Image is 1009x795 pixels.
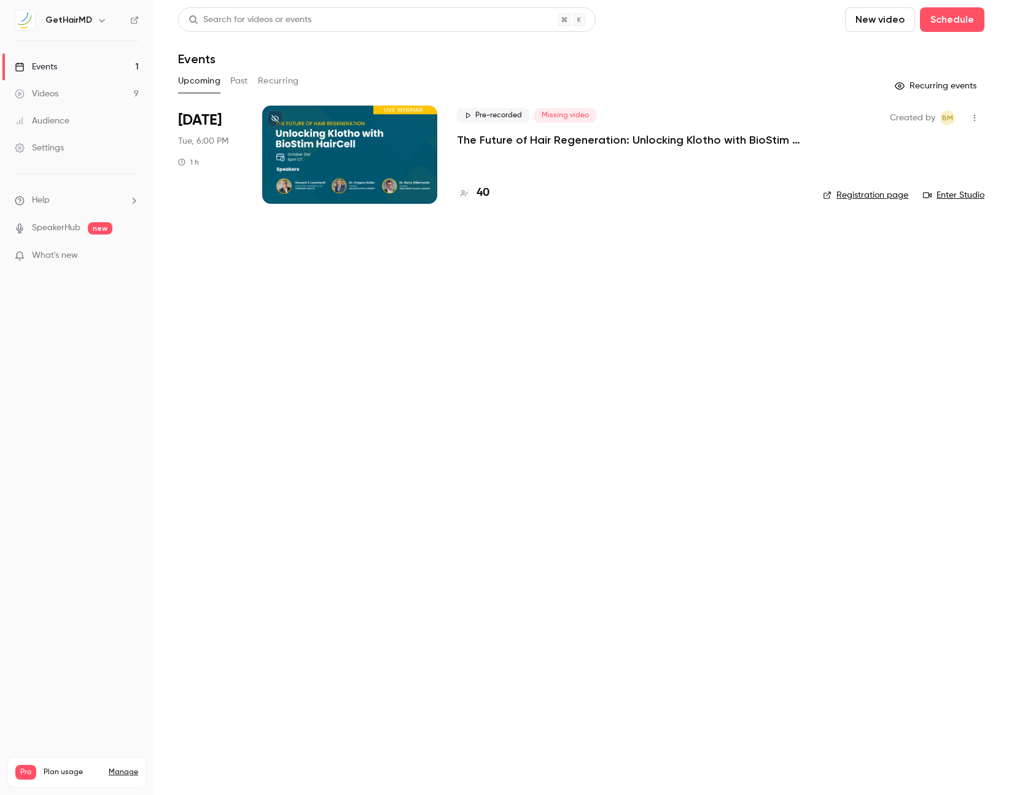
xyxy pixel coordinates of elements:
a: 40 [457,185,489,201]
button: New video [845,7,915,32]
button: Recurring events [889,76,984,96]
span: new [88,222,112,235]
button: Past [230,71,248,91]
span: Pre-recorded [457,108,529,123]
span: Help [32,194,50,207]
img: GetHairMD [15,10,35,30]
div: Videos [15,88,58,100]
span: [DATE] [178,111,222,130]
h4: 40 [477,185,489,201]
h6: GetHairMD [45,14,92,26]
a: SpeakerHub [32,222,80,235]
div: Events [15,61,57,73]
div: Search for videos or events [189,14,311,26]
span: Plan usage [44,767,101,777]
div: Audience [15,115,69,127]
span: Missing video [534,108,596,123]
span: Tue, 6:00 PM [178,135,228,147]
div: 1 h [178,157,199,167]
div: Oct 21 Tue, 6:00 PM (America/Chicago) [178,106,243,204]
span: Created by [890,111,935,125]
h1: Events [178,52,216,66]
div: Settings [15,142,64,154]
li: help-dropdown-opener [15,194,139,207]
a: The Future of Hair Regeneration: Unlocking Klotho with BioStim HairCell [457,133,803,147]
a: Registration page [823,189,908,201]
span: Pro [15,765,36,780]
button: Upcoming [178,71,220,91]
span: What's new [32,249,78,262]
button: Recurring [258,71,299,91]
button: Schedule [920,7,984,32]
a: Enter Studio [923,189,984,201]
span: BM [942,111,953,125]
span: Blaine McGaffigan [940,111,955,125]
a: Manage [109,767,138,777]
